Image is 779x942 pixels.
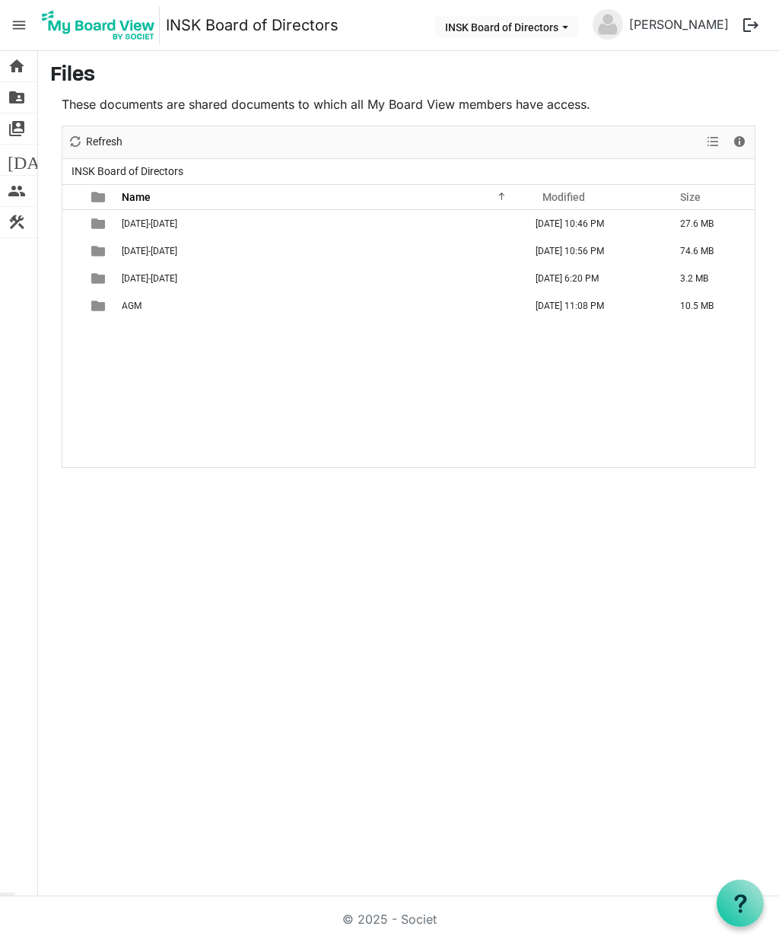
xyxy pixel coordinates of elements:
[8,82,26,113] span: folder_shared
[8,145,66,175] span: [DATE]
[5,11,33,40] span: menu
[526,265,671,292] td: September 15, 2025 6:20 PM column header Modified
[8,113,26,144] span: switch_account
[82,292,117,320] td: is template cell column header type
[671,210,755,237] td: 27.6 MB is template cell column header Size
[68,162,186,181] span: INSK Board of Directors
[82,237,117,265] td: is template cell column header type
[62,292,82,320] td: checkbox
[342,912,437,927] a: © 2025 - Societ
[593,9,623,40] img: no-profile-picture.svg
[8,176,26,206] span: people
[8,207,26,237] span: construction
[117,210,526,237] td: 2023-2024 is template cell column header Name
[50,63,767,89] h3: Files
[62,95,755,113] p: These documents are shared documents to which all My Board View members have access.
[735,9,767,41] button: logout
[526,210,671,237] td: July 15, 2025 10:46 PM column header Modified
[166,10,339,40] a: INSK Board of Directors
[62,237,82,265] td: checkbox
[542,191,585,203] span: Modified
[435,16,578,37] button: INSK Board of Directors dropdownbutton
[122,218,177,229] span: [DATE]-[DATE]
[122,246,177,256] span: [DATE]-[DATE]
[65,132,126,151] button: Refresh
[84,132,124,151] span: Refresh
[117,265,526,292] td: 2025-2026 is template cell column header Name
[526,237,671,265] td: July 15, 2025 10:56 PM column header Modified
[671,265,755,292] td: 3.2 MB is template cell column header Size
[82,210,117,237] td: is template cell column header type
[37,6,166,44] a: My Board View Logo
[680,191,701,203] span: Size
[62,265,82,292] td: checkbox
[122,273,177,284] span: [DATE]-[DATE]
[82,265,117,292] td: is template cell column header type
[62,126,128,158] div: Refresh
[671,237,755,265] td: 74.6 MB is template cell column header Size
[8,51,26,81] span: home
[730,132,750,151] button: Details
[623,9,735,40] a: [PERSON_NAME]
[122,301,141,311] span: AGM
[701,126,727,158] div: View
[671,292,755,320] td: 10.5 MB is template cell column header Size
[37,6,160,44] img: My Board View Logo
[704,132,722,151] button: View dropdownbutton
[526,292,671,320] td: July 15, 2025 11:08 PM column header Modified
[62,210,82,237] td: checkbox
[117,237,526,265] td: 2024-2025 is template cell column header Name
[117,292,526,320] td: AGM is template cell column header Name
[727,126,752,158] div: Details
[122,191,151,203] span: Name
